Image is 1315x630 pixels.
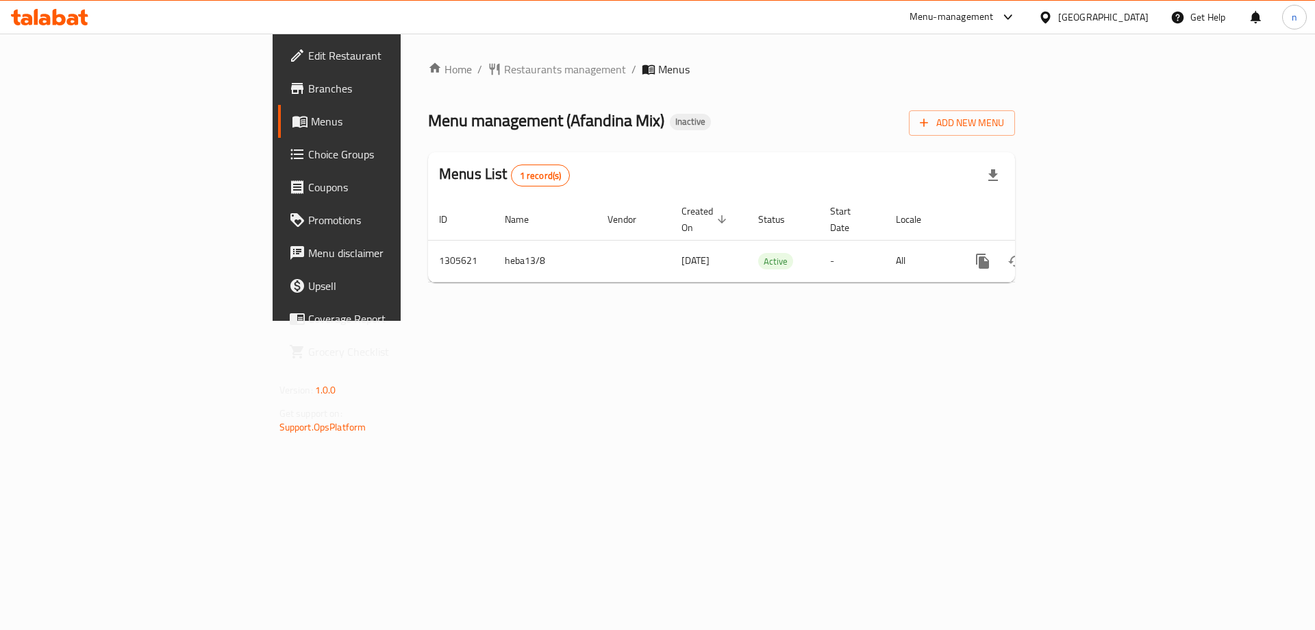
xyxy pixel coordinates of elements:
[279,381,313,399] span: Version:
[278,72,492,105] a: Branches
[511,165,571,186] div: Total records count
[758,254,793,269] span: Active
[758,211,803,228] span: Status
[278,39,492,72] a: Edit Restaurant
[885,240,955,282] td: All
[428,199,1109,282] table: enhanced table
[278,171,492,204] a: Coupons
[658,61,690,77] span: Menus
[308,146,481,162] span: Choice Groups
[681,252,710,269] span: [DATE]
[279,404,342,422] span: Get support on:
[308,343,481,360] span: Grocery Checklist
[308,212,481,228] span: Promotions
[955,199,1109,241] th: Actions
[308,47,481,64] span: Edit Restaurant
[278,302,492,335] a: Coverage Report
[819,240,885,282] td: -
[920,114,1004,132] span: Add New Menu
[999,245,1032,278] button: Change Status
[608,211,654,228] span: Vendor
[670,116,711,128] span: Inactive
[1292,10,1297,25] span: n
[830,203,868,236] span: Start Date
[278,335,492,368] a: Grocery Checklist
[1058,10,1149,25] div: [GEOGRAPHIC_DATA]
[278,204,492,237] a: Promotions
[512,169,570,182] span: 1 record(s)
[308,245,481,261] span: Menu disclaimer
[504,61,626,77] span: Restaurants management
[488,61,626,77] a: Restaurants management
[670,114,711,130] div: Inactive
[966,245,999,278] button: more
[278,138,492,171] a: Choice Groups
[896,211,939,228] span: Locale
[308,278,481,294] span: Upsell
[315,381,336,399] span: 1.0.0
[311,113,481,130] span: Menus
[910,9,994,25] div: Menu-management
[308,80,481,97] span: Branches
[308,179,481,195] span: Coupons
[279,418,366,436] a: Support.OpsPlatform
[977,159,1010,192] div: Export file
[681,203,731,236] span: Created On
[278,269,492,302] a: Upsell
[428,61,1015,77] nav: breadcrumb
[505,211,547,228] span: Name
[758,253,793,269] div: Active
[439,211,465,228] span: ID
[494,240,597,282] td: heba13/8
[278,237,492,269] a: Menu disclaimer
[909,110,1015,136] button: Add New Menu
[278,105,492,138] a: Menus
[439,164,570,186] h2: Menus List
[428,105,664,136] span: Menu management ( Afandina Mix )
[631,61,636,77] li: /
[308,311,481,327] span: Coverage Report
